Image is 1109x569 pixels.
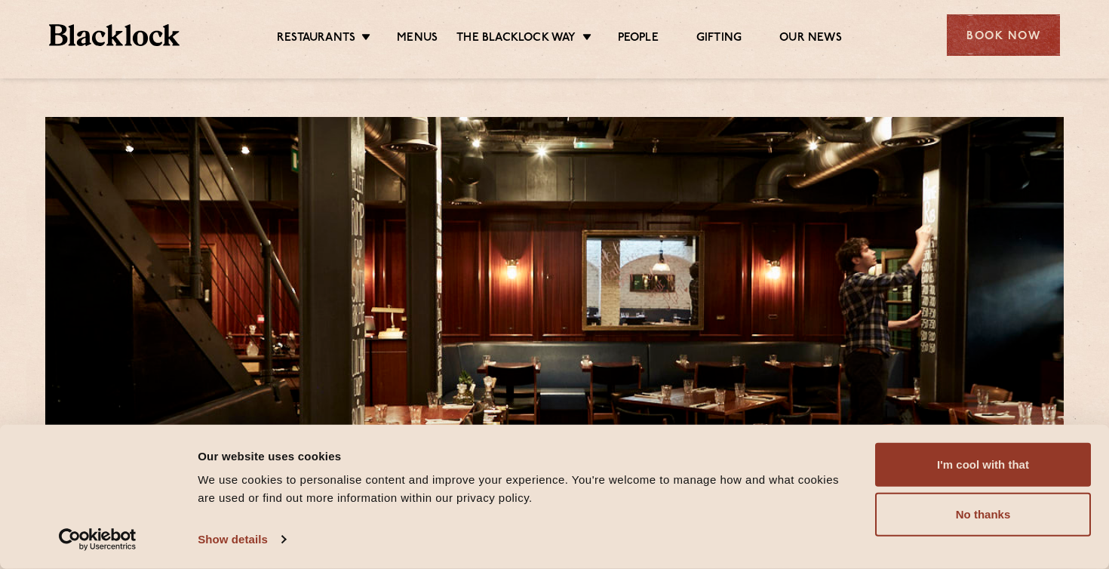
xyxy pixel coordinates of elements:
[779,31,842,48] a: Our News
[696,31,742,48] a: Gifting
[198,447,858,465] div: Our website uses cookies
[618,31,659,48] a: People
[397,31,438,48] a: Menus
[198,471,858,507] div: We use cookies to personalise content and improve your experience. You're welcome to manage how a...
[947,14,1060,56] div: Book Now
[32,528,164,551] a: Usercentrics Cookiebot - opens in a new window
[875,493,1091,537] button: No thanks
[456,31,576,48] a: The Blacklock Way
[198,528,285,551] a: Show details
[49,24,180,46] img: BL_Textured_Logo-footer-cropped.svg
[875,443,1091,487] button: I'm cool with that
[277,31,355,48] a: Restaurants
